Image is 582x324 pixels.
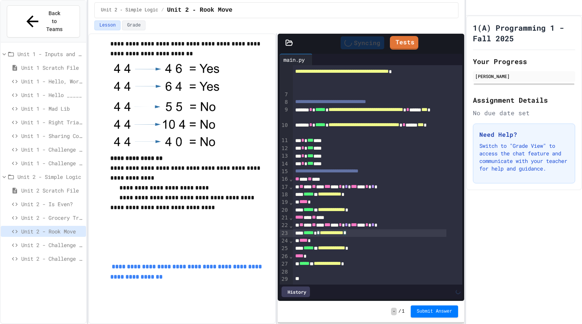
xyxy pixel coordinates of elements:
div: 9 [280,106,289,122]
div: History [282,286,310,297]
span: Fold line [289,238,293,244]
span: Unit 1 - Inputs and Numbers [17,50,83,58]
span: Unit 1 - Hello _____ [21,91,83,99]
p: Switch to "Grade View" to access the chat feature and communicate with your teacher for help and ... [479,142,569,172]
div: 29 [280,275,289,283]
h1: 1(A) Programming 1 - Fall 2025 [473,22,575,44]
div: No due date set [473,108,575,117]
div: 10 [280,122,289,137]
span: Unit 1 - Hello, World! [21,77,83,85]
span: Fold line [289,176,293,182]
div: 23 [280,230,289,237]
span: Unit 1 - Challenge Project - Ancient Pyramid [21,159,83,167]
div: [PERSON_NAME] [475,73,573,80]
div: 27 [280,260,289,268]
div: 21 [280,214,289,222]
span: / [398,308,401,315]
span: / [161,7,164,13]
div: main.py [280,56,308,64]
div: 15 [280,168,289,175]
span: Unit 1 - Challenge Project - Cat Years Calculator [21,146,83,153]
div: 26 [280,253,289,260]
span: Unit 2 - Rook Move [21,227,83,235]
span: Fold line [289,222,293,229]
span: - [391,308,397,315]
div: 20 [280,207,289,214]
span: Fold line [289,214,293,221]
button: Lesson [94,20,120,30]
div: 16 [280,175,289,183]
span: Unit 2 - Simple Logic [17,173,83,181]
div: 22 [280,222,289,229]
span: Fold line [289,199,293,205]
span: Unit 2 - Rook Move [167,6,233,15]
div: main.py [280,54,313,65]
button: Back to Teams [7,5,80,38]
span: Unit 2 - Is Even? [21,200,83,208]
div: 19 [280,199,289,206]
div: 7 [280,91,289,99]
div: 25 [280,245,289,252]
span: Unit 2 - Simple Logic [101,7,158,13]
div: 8 [280,99,289,106]
span: 1 [402,308,405,315]
div: 14 [280,160,289,168]
span: Unit 2 - Challenge Project - Colors on Chessboard [21,255,83,263]
div: 28 [280,268,289,276]
span: Unit 2 - Challenge Project - Type of Triangle [21,241,83,249]
h3: Need Help? [479,130,569,139]
span: Back to Teams [46,9,64,33]
span: Unit 2 - Grocery Tracker [21,214,83,222]
button: Grade [122,20,145,30]
span: Unit 1 - Sharing Cookies [21,132,83,140]
span: Fold line [289,253,293,259]
span: Unit 1 - Right Triangle Calculator [21,118,83,126]
span: Unit 1 Scratch File [21,64,83,72]
div: 18 [280,191,289,199]
div: 17 [280,183,289,191]
div: Syncing [341,36,384,49]
span: Fold line [289,184,293,190]
a: Tests [390,36,418,50]
h2: Your Progress [473,56,575,67]
h2: Assignment Details [473,95,575,105]
div: 6 [280,52,289,91]
div: 24 [280,237,289,245]
div: 13 [280,152,289,160]
span: Unit 2 Scratch File [21,186,83,194]
span: Unit 1 - Mad Lib [21,105,83,113]
span: Submit Answer [417,308,452,315]
div: 11 [280,137,289,144]
div: 12 [280,145,289,152]
button: Submit Answer [411,305,458,318]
